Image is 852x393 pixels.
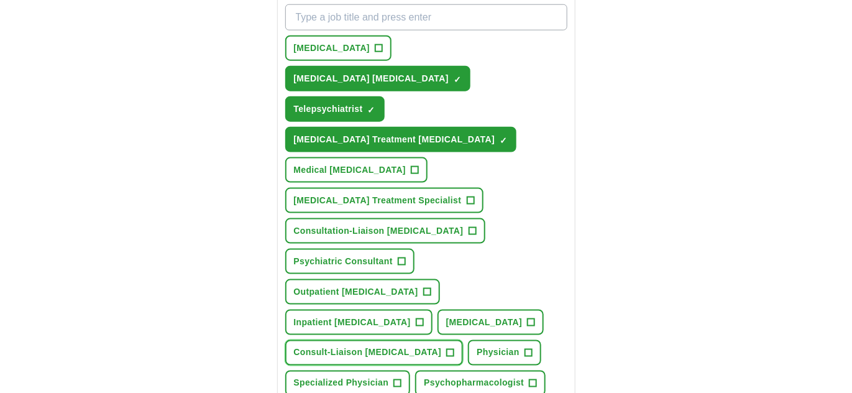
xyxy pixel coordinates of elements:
span: Medical [MEDICAL_DATA] [294,164,406,177]
button: Psychiatric Consultant [285,249,415,274]
span: Psychiatric Consultant [294,255,393,268]
button: [MEDICAL_DATA] [285,35,392,61]
span: Psychopharmacologist [424,377,524,390]
span: [MEDICAL_DATA] [446,316,523,329]
button: Inpatient [MEDICAL_DATA] [285,310,433,335]
span: Physician [477,346,520,359]
span: Consultation-Liaison [MEDICAL_DATA] [294,224,464,238]
button: Outpatient [MEDICAL_DATA] [285,279,440,305]
span: Outpatient [MEDICAL_DATA] [294,285,418,298]
span: [MEDICAL_DATA] [MEDICAL_DATA] [294,72,449,85]
span: Telepsychiatrist [294,103,363,116]
span: Inpatient [MEDICAL_DATA] [294,316,411,329]
button: Physician [468,340,541,366]
button: Consultation-Liaison [MEDICAL_DATA] [285,218,485,244]
button: [MEDICAL_DATA] [MEDICAL_DATA]✓ [285,66,470,91]
button: Consult-Liaison [MEDICAL_DATA] [285,340,464,366]
button: Telepsychiatrist✓ [285,96,385,122]
input: Type a job title and press enter [285,4,567,30]
span: [MEDICAL_DATA] [294,42,370,55]
button: [MEDICAL_DATA] [437,310,544,335]
button: Medical [MEDICAL_DATA] [285,157,428,183]
span: ✓ [454,75,461,85]
button: [MEDICAL_DATA] Treatment [MEDICAL_DATA]✓ [285,127,517,152]
span: ✓ [368,105,375,115]
button: [MEDICAL_DATA] Treatment Specialist [285,188,483,213]
span: ✓ [500,136,507,146]
span: Consult-Liaison [MEDICAL_DATA] [294,346,442,359]
span: Specialized Physician [294,377,389,390]
span: [MEDICAL_DATA] Treatment Specialist [294,194,462,207]
span: [MEDICAL_DATA] Treatment [MEDICAL_DATA] [294,133,495,146]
